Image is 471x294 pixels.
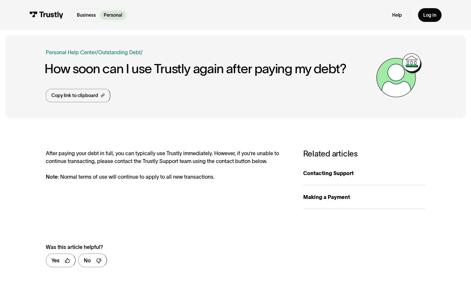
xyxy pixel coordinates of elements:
[96,48,98,56] div: /
[46,253,76,267] a: Yes
[78,253,107,267] a: No
[73,10,100,20] a: Business
[51,256,60,264] div: Yes
[303,161,425,185] a: Contacting Support
[44,61,373,76] h1: How soon can I use Trustly again after paying my debt?
[104,12,122,19] p: Personal
[392,12,402,18] a: Help
[46,174,58,180] strong: Note
[84,256,91,264] div: No
[303,149,425,159] h3: Related articles
[141,48,143,56] div: /
[29,11,63,19] img: Trustly Logo
[46,48,96,56] a: Personal Help Center
[418,8,442,22] a: Log in
[46,243,276,251] div: Was this article helpful?
[51,92,98,99] div: Copy link to clipboard
[100,10,126,20] a: Personal
[46,149,290,181] div: After paying your debt in full, you can typically use Trustly immediately. However, if you’re una...
[303,169,425,177] div: Contacting Support
[46,89,110,102] a: Copy link to clipboard
[423,12,436,18] div: Log in
[77,12,96,19] p: Business
[98,49,141,55] a: Outstanding Debt
[303,193,425,201] div: Making a Payment
[303,185,425,209] a: Making a Payment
